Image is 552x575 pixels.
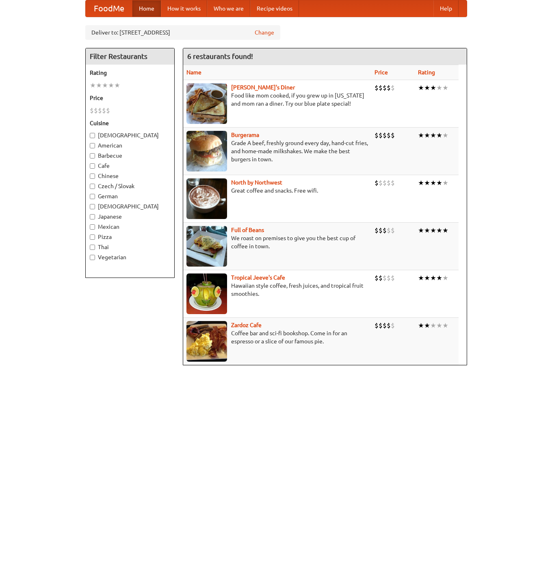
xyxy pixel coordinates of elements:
[90,233,170,241] label: Pizza
[374,321,379,330] li: $
[379,273,383,282] li: $
[418,131,424,140] li: ★
[90,245,95,250] input: Thai
[90,192,170,200] label: German
[418,226,424,235] li: ★
[379,83,383,92] li: $
[90,163,95,169] input: Cafe
[436,273,442,282] li: ★
[186,329,368,345] p: Coffee bar and sci-fi bookshop. Come in for an espresso or a slice of our famous pie.
[387,131,391,140] li: $
[374,83,379,92] li: $
[383,178,387,187] li: $
[387,226,391,235] li: $
[387,83,391,92] li: $
[90,234,95,240] input: Pizza
[90,143,95,148] input: American
[186,91,368,108] p: Food like mom cooked, if you grew up in [US_STATE] and mom ran a diner. Try our blue plate special!
[383,273,387,282] li: $
[424,226,430,235] li: ★
[90,223,170,231] label: Mexican
[90,94,170,102] h5: Price
[442,83,448,92] li: ★
[418,69,435,76] a: Rating
[430,131,436,140] li: ★
[387,321,391,330] li: $
[90,204,95,209] input: [DEMOGRAPHIC_DATA]
[374,178,379,187] li: $
[94,106,98,115] li: $
[90,152,170,160] label: Barbecue
[90,202,170,210] label: [DEMOGRAPHIC_DATA]
[186,139,368,163] p: Grade A beef, freshly ground every day, hand-cut fries, and home-made milkshakes. We make the bes...
[231,274,285,281] a: Tropical Jeeve's Cafe
[207,0,250,17] a: Who we are
[231,227,264,233] a: Full of Beans
[90,174,95,179] input: Chinese
[374,131,379,140] li: $
[186,273,227,314] img: jeeves.jpg
[436,178,442,187] li: ★
[387,273,391,282] li: $
[186,226,227,267] img: beans.jpg
[442,131,448,140] li: ★
[186,234,368,250] p: We roast on premises to give you the best cup of coffee in town.
[186,83,227,124] img: sallys.jpg
[436,321,442,330] li: ★
[90,184,95,189] input: Czech / Slovak
[383,131,387,140] li: $
[391,83,395,92] li: $
[424,83,430,92] li: ★
[98,106,102,115] li: $
[90,194,95,199] input: German
[231,132,259,138] a: Burgerama
[187,52,253,60] ng-pluralize: 6 restaurants found!
[383,83,387,92] li: $
[86,48,174,65] h4: Filter Restaurants
[90,141,170,150] label: American
[436,83,442,92] li: ★
[85,25,280,40] div: Deliver to: [STREET_ADDRESS]
[231,179,282,186] a: North by Northwest
[442,273,448,282] li: ★
[430,178,436,187] li: ★
[250,0,299,17] a: Recipe videos
[255,28,274,37] a: Change
[442,321,448,330] li: ★
[424,178,430,187] li: ★
[391,321,395,330] li: $
[90,224,95,230] input: Mexican
[430,226,436,235] li: ★
[231,84,295,91] b: [PERSON_NAME]'s Diner
[90,253,170,261] label: Vegetarian
[418,178,424,187] li: ★
[430,273,436,282] li: ★
[391,178,395,187] li: $
[436,131,442,140] li: ★
[186,69,201,76] a: Name
[102,81,108,90] li: ★
[430,321,436,330] li: ★
[102,106,106,115] li: $
[383,321,387,330] li: $
[108,81,114,90] li: ★
[391,226,395,235] li: $
[418,273,424,282] li: ★
[383,226,387,235] li: $
[186,178,227,219] img: north.jpg
[186,131,227,171] img: burgerama.jpg
[418,321,424,330] li: ★
[379,131,383,140] li: $
[430,83,436,92] li: ★
[379,321,383,330] li: $
[96,81,102,90] li: ★
[90,106,94,115] li: $
[186,187,368,195] p: Great coffee and snacks. Free wifi.
[231,322,262,328] a: Zardoz Cafe
[387,178,391,187] li: $
[90,213,170,221] label: Japanese
[379,178,383,187] li: $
